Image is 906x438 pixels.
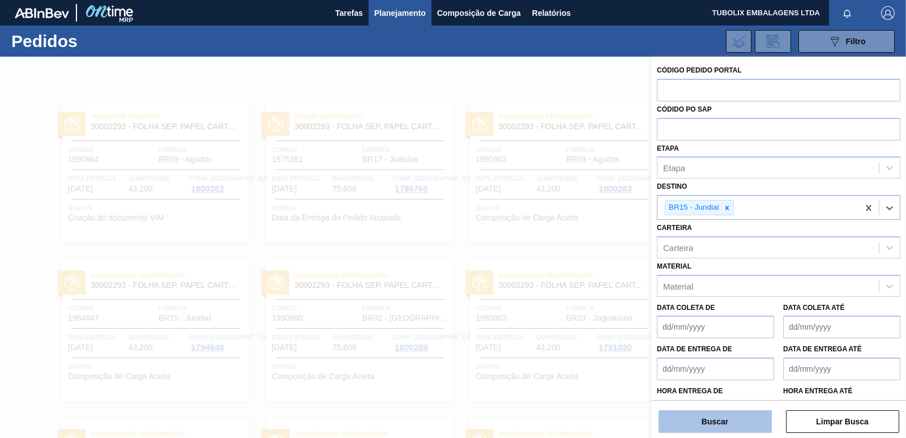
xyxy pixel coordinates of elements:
img: TNhmsLtSVTkK8tSr43FrP2fwEKptu5GPRR3wAAAABJRU5ErkJggg== [15,8,69,18]
div: Etapa [663,163,685,173]
button: Filtro [798,30,895,53]
label: Data de Entrega de [657,345,732,353]
div: Carteira [663,243,693,252]
label: Carteira [657,224,692,232]
label: Etapa [657,144,679,152]
span: Planejamento [374,6,426,20]
input: dd/mm/yyyy [657,358,774,380]
div: Importar Negociações dos Pedidos [726,30,751,53]
label: Data de Entrega até [783,345,862,353]
label: Data coleta até [783,304,844,312]
label: Códido PO SAP [657,105,712,113]
span: Filtro [846,37,866,46]
div: BR15 - Jundiaí [665,201,721,215]
h1: Pedidos [11,35,176,48]
input: dd/mm/yyyy [783,316,900,338]
img: Logout [881,6,895,20]
div: Solicitação de Revisão de Pedidos [755,30,791,53]
input: dd/mm/yyyy [657,316,774,338]
label: Destino [657,182,687,190]
label: Código Pedido Portal [657,66,742,74]
label: Hora entrega até [783,383,900,399]
label: Hora entrega de [657,383,774,399]
span: Tarefas [335,6,363,20]
label: Material [657,262,691,270]
span: Relatórios [532,6,571,20]
button: Notificações [829,5,865,21]
label: Data coleta de [657,304,715,312]
div: Material [663,281,693,291]
span: Composição de Carga [437,6,521,20]
input: dd/mm/yyyy [783,358,900,380]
